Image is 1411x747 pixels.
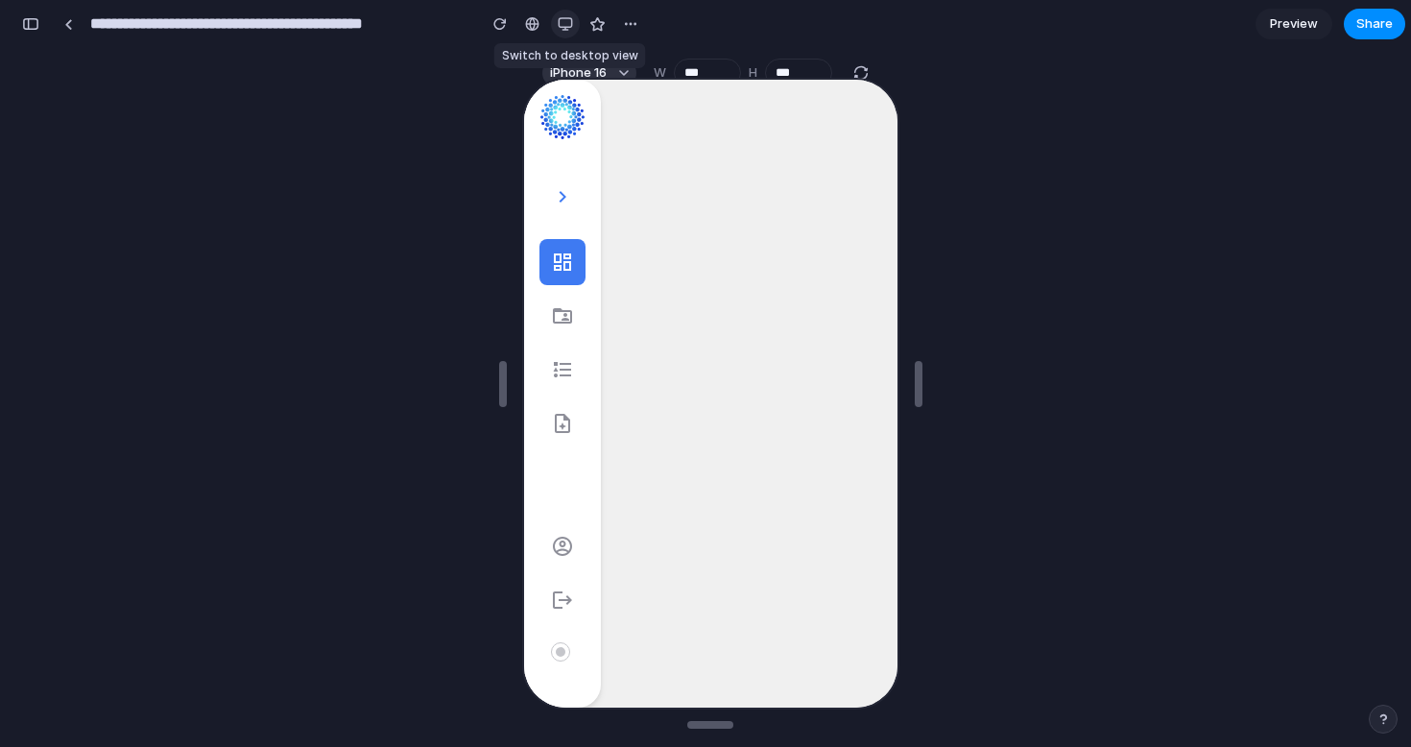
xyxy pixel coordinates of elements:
[1356,14,1393,34] span: Share
[1256,9,1332,39] a: Preview
[494,43,646,68] div: Switch to desktop view
[16,15,60,63] img: Open Health Logo
[1270,14,1318,34] span: Preview
[1344,9,1405,39] button: Share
